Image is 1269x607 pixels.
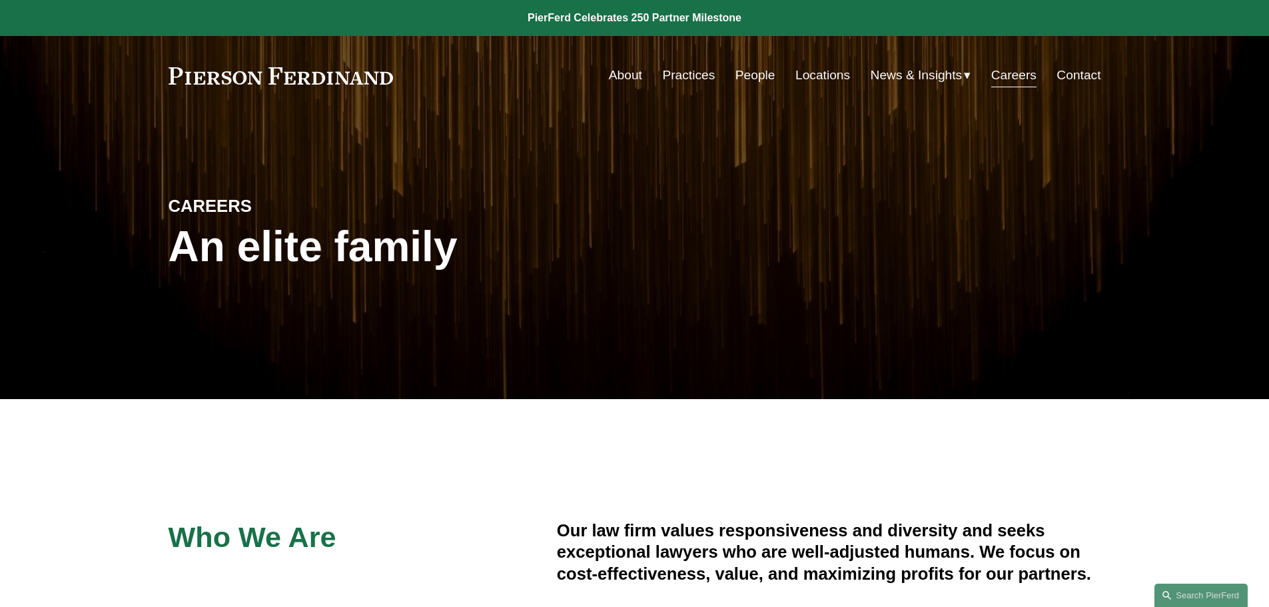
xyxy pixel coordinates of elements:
[169,521,336,553] span: Who We Are
[871,63,971,88] a: folder dropdown
[871,64,963,87] span: News & Insights
[662,63,715,88] a: Practices
[1057,63,1100,88] a: Contact
[169,223,635,271] h1: An elite family
[991,63,1037,88] a: Careers
[735,63,775,88] a: People
[1154,584,1248,607] a: Search this site
[557,520,1101,584] h4: Our law firm values responsiveness and diversity and seeks exceptional lawyers who are well-adjus...
[609,63,642,88] a: About
[169,195,402,217] h4: CAREERS
[795,63,850,88] a: Locations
